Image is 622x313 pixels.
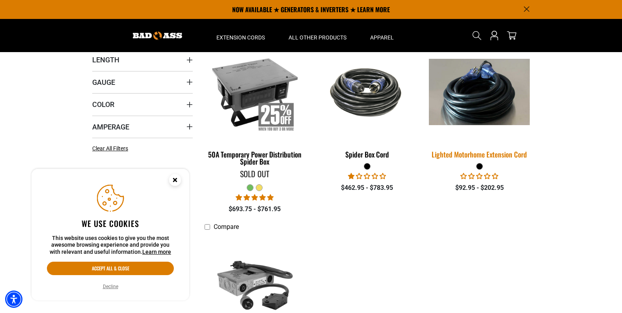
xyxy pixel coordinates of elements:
[92,55,119,64] span: Length
[277,19,358,52] summary: All Other Products
[205,170,305,178] div: Sold Out
[47,235,174,256] p: This website uses cookies to give you the most awesome browsing experience and provide you with r...
[216,34,265,41] span: Extension Cords
[92,78,115,87] span: Gauge
[460,172,498,180] span: 0.00 stars
[205,43,305,170] a: 50A Temporary Power Distribution Spider Box 50A Temporary Power Distribution Spider Box
[92,49,193,71] summary: Length
[370,34,394,41] span: Apparel
[47,218,174,229] h2: We use cookies
[161,169,189,193] button: Close this option
[424,59,534,125] img: black
[92,116,193,138] summary: Amperage
[5,291,22,308] div: Accessibility Menu
[429,151,530,158] div: Lighted Motorhome Extension Cord
[317,151,417,158] div: Spider Box Cord
[92,71,193,93] summary: Gauge
[429,43,530,163] a: black Lighted Motorhome Extension Cord
[317,183,417,193] div: $462.95 - $783.95
[505,31,518,40] a: cart
[214,223,239,231] span: Compare
[236,194,274,201] span: 5.00 stars
[205,204,305,214] div: $693.75 - $761.95
[133,32,182,40] img: Bad Ass Extension Cords
[92,93,193,115] summary: Color
[92,122,129,131] span: Amperage
[92,144,131,153] a: Clear All Filters
[488,19,501,52] a: Open this option
[101,283,121,291] button: Decline
[205,19,277,52] summary: Extension Cords
[205,47,305,137] img: 50A Temporary Power Distribution Spider Box
[142,249,171,255] a: This website uses cookies to give you the most awesome browsing experience and provide you with r...
[32,169,189,301] aside: Cookie Consent
[348,172,386,180] span: 1.00 stars
[205,151,305,165] div: 50A Temporary Power Distribution Spider Box
[92,145,128,152] span: Clear All Filters
[358,19,406,52] summary: Apparel
[47,262,174,275] button: Accept all & close
[289,34,346,41] span: All Other Products
[317,43,417,163] a: black Spider Box Cord
[317,62,417,122] img: black
[471,29,483,42] summary: Search
[92,100,114,109] span: Color
[429,183,530,193] div: $92.95 - $202.95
